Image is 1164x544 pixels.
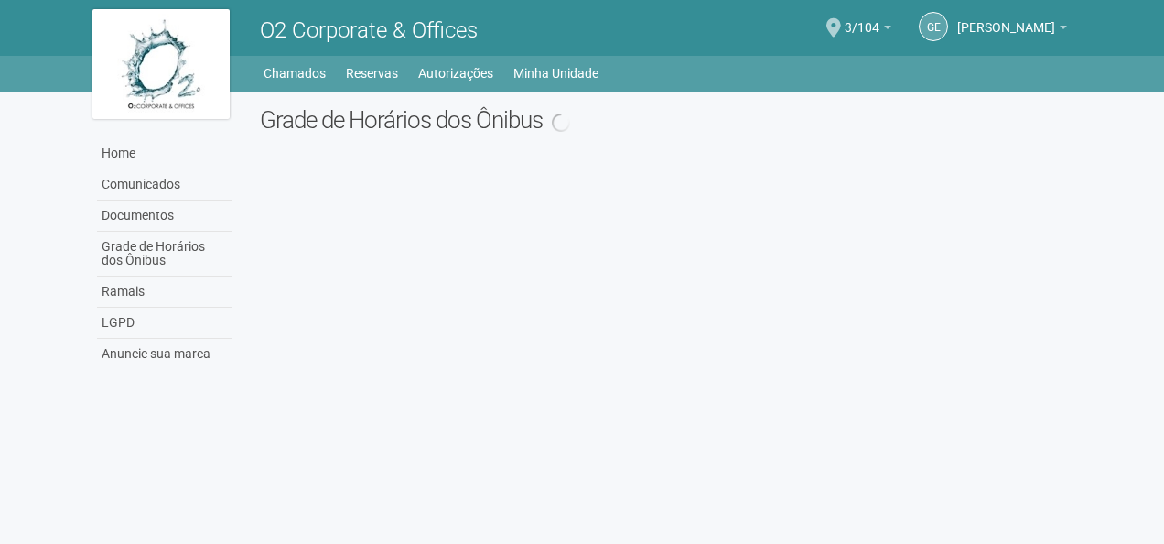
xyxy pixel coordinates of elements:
a: Reservas [346,60,398,86]
a: Autorizações [418,60,493,86]
a: LGPD [97,308,232,339]
a: Ramais [97,277,232,308]
img: spinner.png [552,114,570,132]
a: Comunicados [97,169,232,201]
a: [PERSON_NAME] [957,23,1067,38]
a: GE [919,12,948,41]
a: Chamados [264,60,326,86]
a: 3/104 [845,23,891,38]
span: 3/104 [845,3,879,35]
a: Grade de Horários dos Ônibus [97,232,232,277]
a: Documentos [97,201,232,232]
span: O2 Corporate & Offices [260,17,478,43]
h2: Grade de Horários dos Ônibus [260,106,1072,134]
img: logo.jpg [92,9,230,119]
a: Anuncie sua marca [97,339,232,369]
span: Gabrielle Emidio [957,3,1055,35]
a: Home [97,138,232,169]
a: Minha Unidade [513,60,598,86]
